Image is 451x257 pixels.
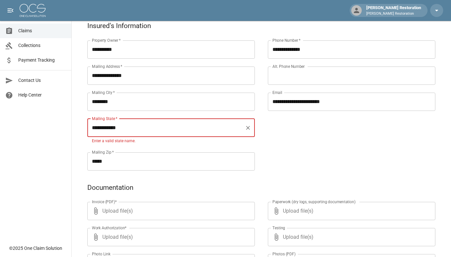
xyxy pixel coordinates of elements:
label: Property Owner [92,38,121,43]
label: Photo Link [92,251,110,257]
label: Mailing Zip [92,149,114,155]
img: ocs-logo-white-transparent.png [20,4,46,17]
span: Upload file(s) [102,228,237,246]
p: [PERSON_NAME] Restoration [366,11,421,17]
label: Mailing Address [92,64,122,69]
div: [PERSON_NAME] Restoration [364,5,424,16]
p: Enter a valid state name. [92,138,250,144]
label: Alt. Phone Number [272,64,305,69]
button: Clear [243,123,253,132]
span: Collections [18,42,66,49]
label: Mailing State [92,116,117,121]
span: Upload file(s) [283,228,418,246]
span: Payment Tracking [18,57,66,64]
button: open drawer [4,4,17,17]
span: Contact Us [18,77,66,84]
span: Upload file(s) [102,202,237,220]
label: Phone Number [272,38,300,43]
label: Photos (PDF) [272,251,296,257]
label: Work Authorization* [92,225,127,231]
span: Claims [18,27,66,34]
span: Upload file(s) [283,202,418,220]
label: Paperwork (dry logs, supporting documentation) [272,199,356,204]
label: Mailing City [92,90,115,95]
label: Invoice (PDF)* [92,199,117,204]
label: Testing [272,225,285,231]
label: Email [272,90,282,95]
div: © 2025 One Claim Solution [9,245,62,251]
span: Help Center [18,92,66,98]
